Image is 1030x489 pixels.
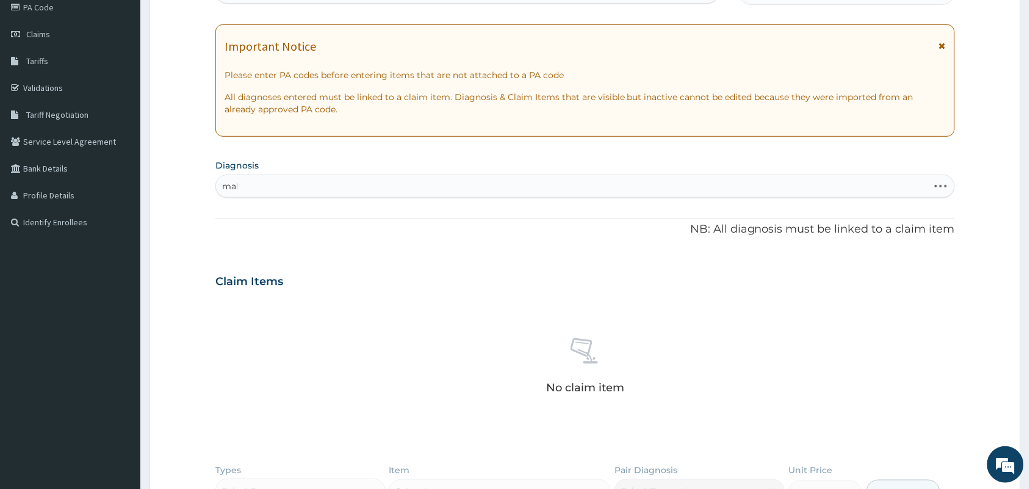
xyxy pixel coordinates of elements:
[225,69,946,81] p: Please enter PA codes before entering items that are not attached to a PA code
[200,6,229,35] div: Minimize live chat window
[26,109,88,120] span: Tariff Negotiation
[215,159,259,172] label: Diagnosis
[215,275,283,289] h3: Claim Items
[225,91,946,115] p: All diagnoses entered must be linked to a claim item. Diagnosis & Claim Items that are visible bu...
[23,61,49,92] img: d_794563401_company_1708531726252_794563401
[546,382,624,394] p: No claim item
[26,56,48,67] span: Tariffs
[63,68,205,84] div: Chat with us now
[71,154,168,277] span: We're online!
[215,222,955,237] p: NB: All diagnosis must be linked to a claim item
[6,333,232,376] textarea: Type your message and hit 'Enter'
[225,40,316,53] h1: Important Notice
[26,29,50,40] span: Claims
